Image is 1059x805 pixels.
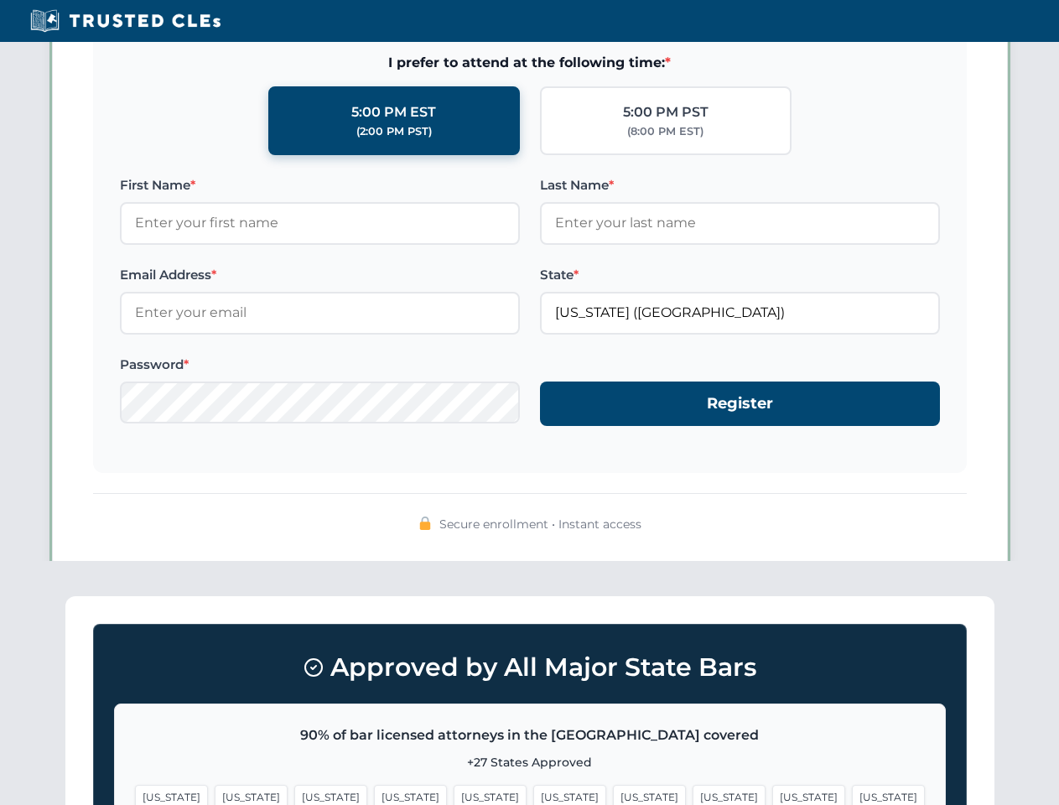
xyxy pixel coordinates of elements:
[540,202,940,244] input: Enter your last name
[540,175,940,195] label: Last Name
[120,175,520,195] label: First Name
[540,292,940,334] input: Florida (FL)
[120,52,940,74] span: I prefer to attend at the following time:
[120,265,520,285] label: Email Address
[114,645,946,690] h3: Approved by All Major State Bars
[25,8,226,34] img: Trusted CLEs
[356,123,432,140] div: (2:00 PM PST)
[623,101,709,123] div: 5:00 PM PST
[120,292,520,334] input: Enter your email
[135,753,925,771] p: +27 States Approved
[120,202,520,244] input: Enter your first name
[540,265,940,285] label: State
[351,101,436,123] div: 5:00 PM EST
[439,515,641,533] span: Secure enrollment • Instant access
[418,517,432,530] img: 🔒
[627,123,703,140] div: (8:00 PM EST)
[540,382,940,426] button: Register
[120,355,520,375] label: Password
[135,724,925,746] p: 90% of bar licensed attorneys in the [GEOGRAPHIC_DATA] covered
